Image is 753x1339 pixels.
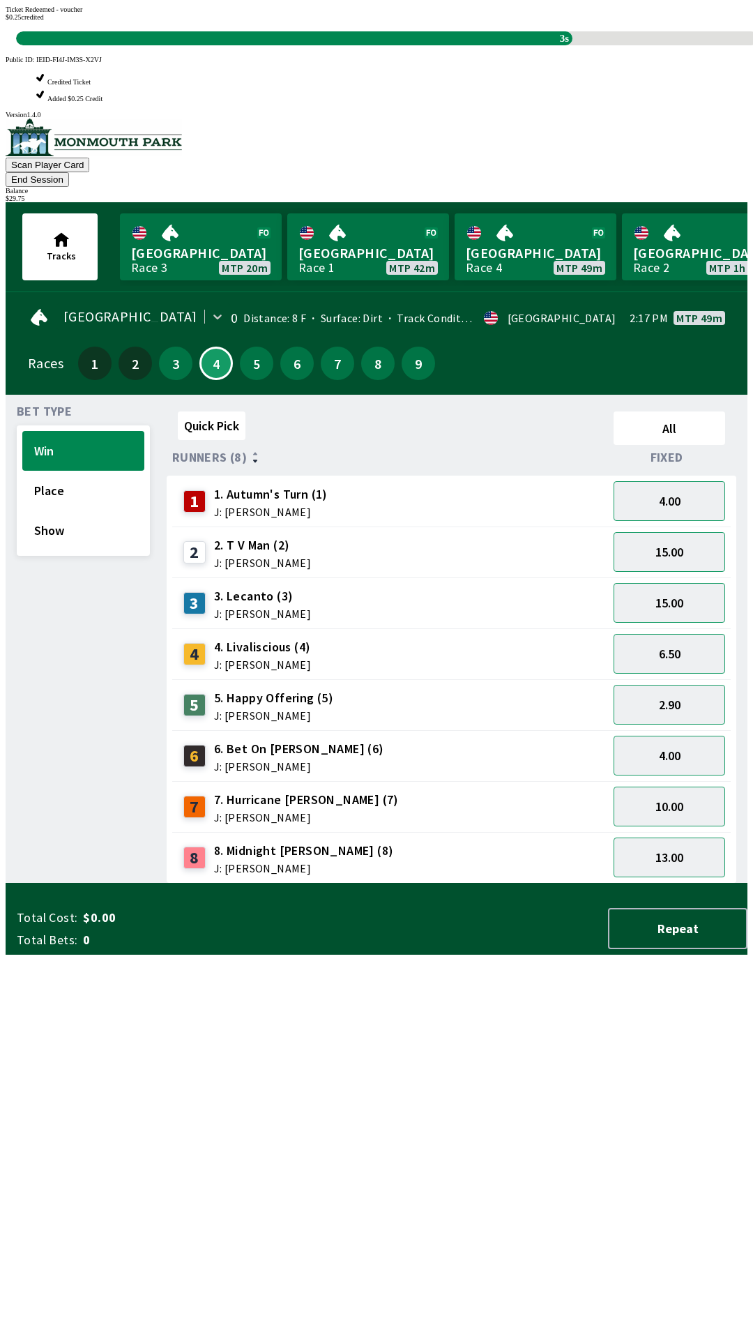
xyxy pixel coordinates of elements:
[183,592,206,614] div: 3
[614,736,725,776] button: 4.00
[214,761,384,772] span: J: [PERSON_NAME]
[214,740,384,758] span: 6. Bet On [PERSON_NAME] (6)
[34,443,132,459] span: Win
[614,634,725,674] button: 6.50
[324,358,351,368] span: 7
[183,847,206,869] div: 8
[321,347,354,380] button: 7
[82,358,108,368] span: 1
[214,638,311,656] span: 4. Livaliscious (4)
[243,311,306,325] span: Distance: 8 F
[402,347,435,380] button: 9
[6,158,89,172] button: Scan Player Card
[214,587,311,605] span: 3. Lecanto (3)
[651,452,683,463] span: Fixed
[47,95,102,103] span: Added $0.25 Credit
[159,347,192,380] button: 3
[6,56,747,63] div: Public ID:
[6,111,747,119] div: Version 1.4.0
[655,595,683,611] span: 15.00
[298,262,335,273] div: Race 1
[284,358,310,368] span: 6
[630,312,668,324] span: 2:17 PM
[36,56,102,63] span: IEID-FI4J-IM3S-X2VJ
[162,358,189,368] span: 3
[47,78,91,86] span: Credited Ticket
[22,431,144,471] button: Win
[614,685,725,725] button: 2.90
[655,849,683,865] span: 13.00
[214,812,399,823] span: J: [PERSON_NAME]
[34,522,132,538] span: Show
[214,485,328,504] span: 1. Autumn's Turn (1)
[6,13,44,21] span: $ 0.25 credited
[17,406,72,417] span: Bet Type
[508,312,616,324] div: [GEOGRAPHIC_DATA]
[22,471,144,510] button: Place
[621,921,735,937] span: Repeat
[214,557,311,568] span: J: [PERSON_NAME]
[614,583,725,623] button: 15.00
[183,694,206,716] div: 5
[83,909,303,926] span: $0.00
[608,451,731,464] div: Fixed
[240,347,273,380] button: 5
[214,842,394,860] span: 8. Midnight [PERSON_NAME] (8)
[655,544,683,560] span: 15.00
[6,119,182,156] img: venue logo
[676,312,722,324] span: MTP 49m
[466,244,605,262] span: [GEOGRAPHIC_DATA]
[183,541,206,563] div: 2
[222,262,268,273] span: MTP 20m
[655,799,683,815] span: 10.00
[6,172,69,187] button: End Session
[184,418,239,434] span: Quick Pick
[298,244,438,262] span: [GEOGRAPHIC_DATA]
[199,347,233,380] button: 4
[6,6,747,13] div: Ticket Redeemed - voucher
[214,710,333,721] span: J: [PERSON_NAME]
[28,358,63,369] div: Races
[659,697,680,713] span: 2.90
[620,421,719,437] span: All
[83,932,303,948] span: 0
[659,493,680,509] span: 4.00
[6,187,747,195] div: Balance
[243,358,270,368] span: 5
[214,506,328,517] span: J: [PERSON_NAME]
[466,262,502,273] div: Race 4
[214,791,399,809] span: 7. Hurricane [PERSON_NAME] (7)
[17,932,77,948] span: Total Bets:
[614,481,725,521] button: 4.00
[172,451,608,464] div: Runners (8)
[614,411,725,445] button: All
[287,213,449,280] a: [GEOGRAPHIC_DATA]Race 1MTP 42m
[659,748,680,764] span: 4.00
[556,29,572,48] span: 3s
[659,646,680,662] span: 6.50
[614,532,725,572] button: 15.00
[78,347,112,380] button: 1
[214,536,311,554] span: 2. T V Man (2)
[63,311,197,322] span: [GEOGRAPHIC_DATA]
[183,796,206,818] div: 7
[214,659,311,670] span: J: [PERSON_NAME]
[633,262,669,273] div: Race 2
[120,213,282,280] a: [GEOGRAPHIC_DATA]Race 3MTP 20m
[34,483,132,499] span: Place
[17,909,77,926] span: Total Cost:
[231,312,238,324] div: 0
[214,689,333,707] span: 5. Happy Offering (5)
[131,262,167,273] div: Race 3
[280,347,314,380] button: 6
[131,244,271,262] span: [GEOGRAPHIC_DATA]
[119,347,152,380] button: 2
[22,510,144,550] button: Show
[556,262,602,273] span: MTP 49m
[608,908,747,949] button: Repeat
[183,745,206,767] div: 6
[306,311,383,325] span: Surface: Dirt
[405,358,432,368] span: 9
[183,643,206,665] div: 4
[389,262,435,273] span: MTP 42m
